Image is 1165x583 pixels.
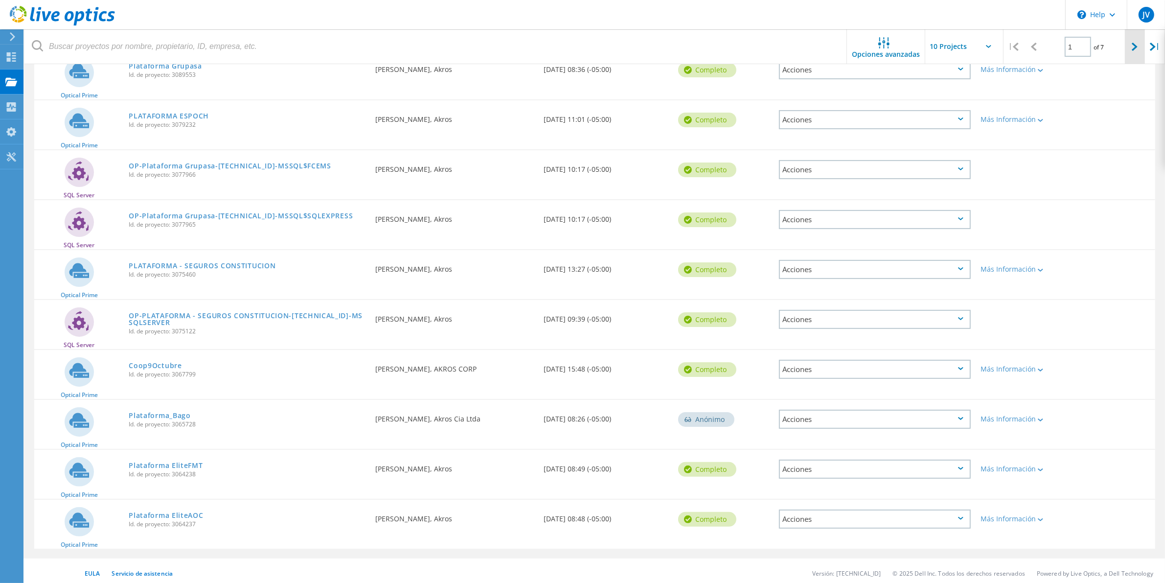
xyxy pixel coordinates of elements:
div: Anónimo [678,412,734,427]
span: Id. de proyecto: 3064237 [129,521,365,527]
span: Opciones avanzadas [852,51,920,58]
span: Optical Prime [61,93,98,98]
a: Plataforma EliteFMT [129,462,203,469]
div: [PERSON_NAME], Akros [370,500,539,532]
div: Acciones [779,310,971,329]
span: Id. de proyecto: 3075122 [129,328,365,334]
div: [PERSON_NAME], Akros Cia Ltda [370,400,539,432]
li: Powered by Live Optics, a Dell Technology [1037,569,1153,578]
div: completo [678,262,736,277]
a: Coop9Octubre [129,362,182,369]
a: Live Optics Dashboard [10,21,115,27]
div: Acciones [779,160,971,179]
div: completo [678,312,736,327]
span: SQL Server [64,342,94,348]
div: Acciones [779,260,971,279]
div: Más Información [981,416,1060,422]
div: [DATE] 13:27 (-05:00) [539,250,673,282]
span: Optical Prime [61,292,98,298]
li: © 2025 Dell Inc. Todos los derechos reservados [893,569,1026,578]
div: Más Información [981,466,1060,472]
div: [DATE] 15:48 (-05:00) [539,350,673,382]
div: [PERSON_NAME], Akros [370,250,539,282]
div: [DATE] 10:17 (-05:00) [539,200,673,233]
div: [PERSON_NAME], Akros [370,200,539,233]
div: completo [678,163,736,177]
div: Más Información [981,266,1060,273]
div: completo [678,362,736,377]
a: Plataforma EliteAOC [129,512,203,519]
div: [DATE] 08:48 (-05:00) [539,500,673,532]
div: [DATE] 09:39 (-05:00) [539,300,673,332]
span: Id. de proyecto: 3077965 [129,222,365,228]
span: Optical Prime [61,142,98,148]
input: Buscar proyectos por nombre, propietario, ID, empresa, etc. [24,29,847,64]
div: [PERSON_NAME], Akros [370,300,539,332]
a: OP-PLATAFORMA - SEGUROS CONSTITUCION-[TECHNICAL_ID]-MSSQLSERVER [129,312,365,326]
span: Id. de proyecto: 3065728 [129,421,365,427]
svg: \n [1077,10,1086,19]
div: [PERSON_NAME], Akros [370,150,539,183]
div: [PERSON_NAME], Akros [370,450,539,482]
div: [DATE] 10:17 (-05:00) [539,150,673,183]
span: SQL Server [64,192,94,198]
div: Acciones [779,360,971,379]
div: [PERSON_NAME], Akros [370,100,539,133]
span: Id. de proyecto: 3067799 [129,372,365,377]
a: OP-Plataforma Grupasa-[TECHNICAL_ID]-MSSQL$FCEMS [129,163,331,169]
span: of 7 [1094,43,1104,51]
div: | [1145,29,1165,64]
a: OP-Plataforma Grupasa-[TECHNICAL_ID]-MSSQL$SQLEXPRESS [129,212,353,219]
div: Acciones [779,110,971,129]
li: Versión: [TECHNICAL_ID] [812,569,881,578]
a: Plataforma_Bago [129,412,191,419]
a: Plataforma Grupasa [129,63,202,70]
span: Id. de proyecto: 3064238 [129,471,365,477]
div: Acciones [779,60,971,79]
span: Id. de proyecto: 3079232 [129,122,365,128]
div: Más Información [981,116,1060,123]
div: Acciones [779,410,971,429]
span: Optical Prime [61,492,98,498]
span: Id. de proyecto: 3077966 [129,172,365,178]
span: Id. de proyecto: 3075460 [129,272,365,278]
span: Id. de proyecto: 3089553 [129,72,365,78]
div: Acciones [779,510,971,529]
div: [DATE] 08:26 (-05:00) [539,400,673,432]
span: Optical Prime [61,542,98,548]
div: [DATE] 11:01 (-05:00) [539,100,673,133]
div: Acciones [779,460,971,479]
div: Más Información [981,366,1060,373]
div: Más Información [981,515,1060,522]
span: Optical Prime [61,392,98,398]
a: Servicio de asistencia [112,569,173,578]
div: completo [678,113,736,127]
div: completo [678,512,736,527]
span: SQL Server [64,242,94,248]
div: Más Información [981,66,1060,73]
div: Acciones [779,210,971,229]
div: [DATE] 08:49 (-05:00) [539,450,673,482]
div: completo [678,212,736,227]
span: Optical Prime [61,442,98,448]
span: JV [1142,11,1150,19]
a: PLATAFORMA ESPOCH [129,113,209,119]
div: [PERSON_NAME], AKROS CORP [370,350,539,382]
a: PLATAFORMA - SEGUROS CONSTITUCION [129,262,275,269]
div: completo [678,63,736,77]
a: EULA [85,569,100,578]
div: | [1004,29,1024,64]
div: completo [678,462,736,477]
